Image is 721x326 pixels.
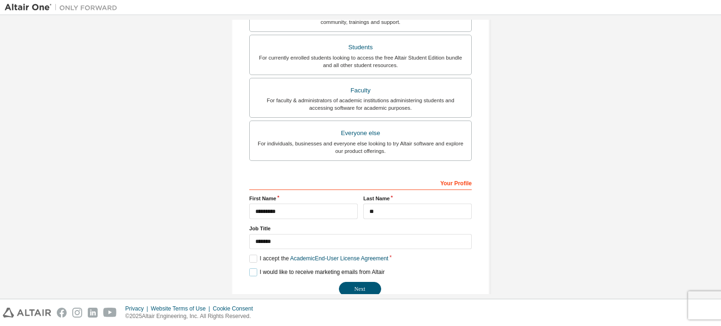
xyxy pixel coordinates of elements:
label: First Name [249,195,358,202]
p: © 2025 Altair Engineering, Inc. All Rights Reserved. [125,312,259,320]
div: Website Terms of Use [151,305,213,312]
div: Everyone else [255,127,466,140]
div: Privacy [125,305,151,312]
img: facebook.svg [57,308,67,318]
img: youtube.svg [103,308,117,318]
img: altair_logo.svg [3,308,51,318]
div: Your Profile [249,175,472,190]
div: Cookie Consent [213,305,258,312]
img: Altair One [5,3,122,12]
div: Students [255,41,466,54]
img: instagram.svg [72,308,82,318]
div: For individuals, businesses and everyone else looking to try Altair software and explore our prod... [255,140,466,155]
div: For faculty & administrators of academic institutions administering students and accessing softwa... [255,97,466,112]
div: For currently enrolled students looking to access the free Altair Student Edition bundle and all ... [255,54,466,69]
img: linkedin.svg [88,308,98,318]
div: Faculty [255,84,466,97]
a: Academic End-User License Agreement [290,255,388,262]
button: Next [339,282,381,296]
label: Last Name [363,195,472,202]
label: I accept the [249,255,388,263]
label: Job Title [249,225,472,232]
label: I would like to receive marketing emails from Altair [249,268,384,276]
